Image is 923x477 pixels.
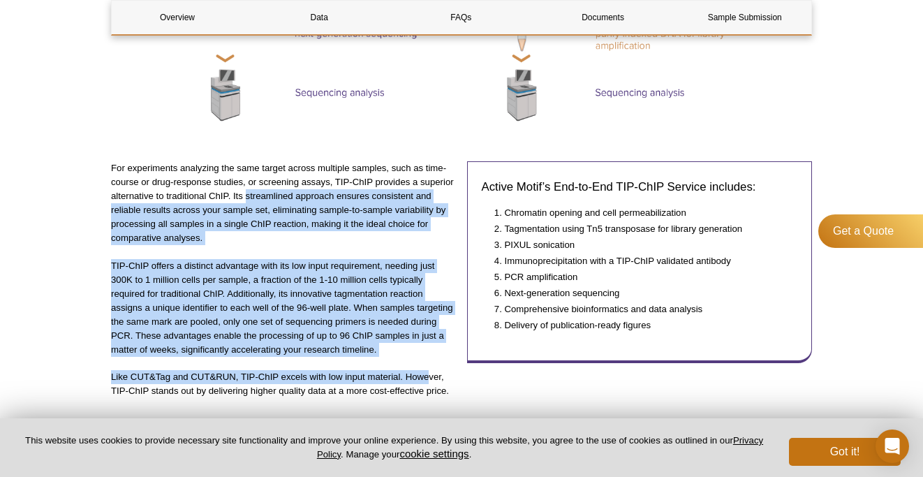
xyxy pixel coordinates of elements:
[505,254,784,268] li: Immunoprecipitation with a TIP-ChIP validated antibody
[679,1,811,34] a: Sample Submission
[505,270,784,284] li: PCR amplification
[505,206,784,220] li: Chromatin opening and cell permeabilization
[505,222,784,236] li: Tagmentation using Tn5 transposase for library generation
[789,438,901,466] button: Got it!
[818,214,923,248] a: Get a Quote
[505,238,784,252] li: PIXUL sonication
[112,1,243,34] a: Overview
[22,434,766,461] p: This website uses cookies to provide necessary site functionality and improve your online experie...
[538,1,669,34] a: Documents
[253,1,385,34] a: Data
[876,430,909,463] div: Open Intercom Messenger
[505,318,784,332] li: Delivery of publication-ready figures
[505,286,784,300] li: Next-generation sequencing
[399,448,468,460] button: cookie settings
[317,435,763,459] a: Privacy Policy
[111,161,457,245] p: For experiments analyzing the same target across multiple samples, such as time-course or drug-re...
[111,259,457,357] p: TIP-ChIP offers a distinct advantage with its low input requirement, needing just 300K to 1 milli...
[395,1,526,34] a: FAQs
[505,302,784,316] li: Comprehensive bioinformatics and data analysis
[111,370,457,398] p: Like CUT&Tag and CUT&RUN, TIP-ChIP excels with low input material. However, TIP-ChIP stands out b...
[482,179,798,196] h3: Active Motif’s End-to-End TIP-ChIP Service includes:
